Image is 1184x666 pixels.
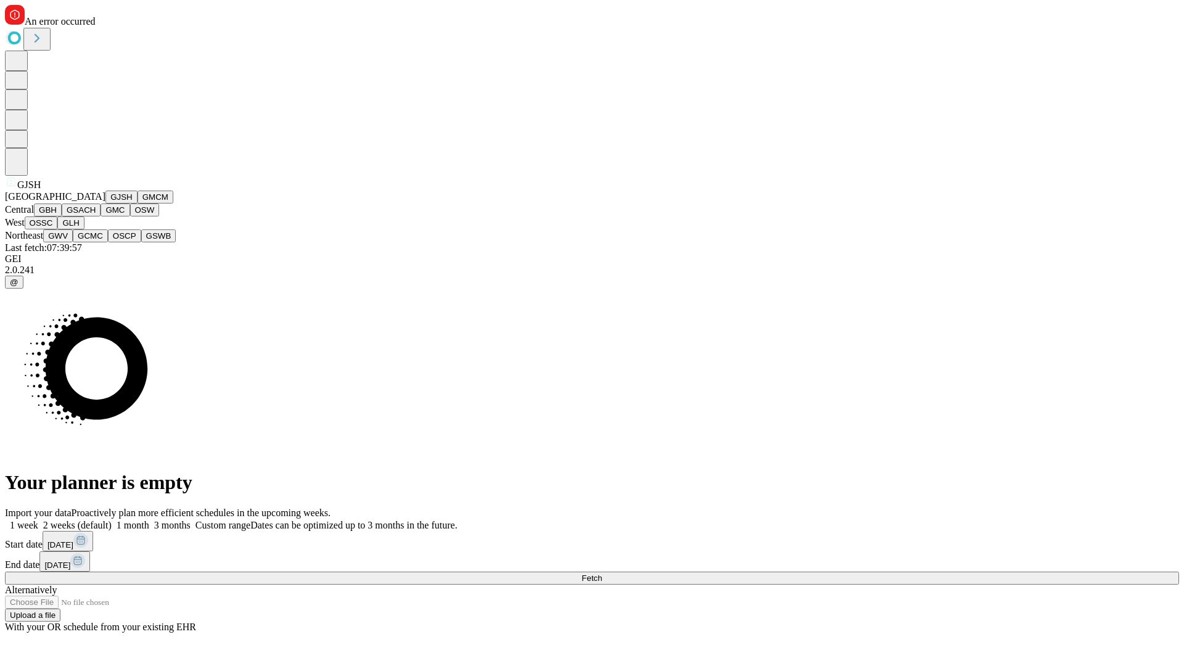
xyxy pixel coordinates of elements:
span: Import your data [5,508,72,518]
button: OSCP [108,229,141,242]
div: 2.0.241 [5,265,1179,276]
button: GMCM [138,191,173,203]
button: [DATE] [39,551,90,572]
span: Custom range [195,520,250,530]
span: An error occurred [25,16,96,27]
button: @ [5,276,23,289]
button: OSW [130,203,160,216]
button: GBH [34,203,62,216]
button: Fetch [5,572,1179,585]
button: GMC [101,203,129,216]
span: Last fetch: 07:39:57 [5,242,82,253]
span: West [5,217,25,228]
div: Start date [5,531,1179,551]
span: 3 months [154,520,191,530]
span: [DATE] [44,561,70,570]
button: Upload a file [5,609,60,622]
span: [GEOGRAPHIC_DATA] [5,191,105,202]
span: Fetch [582,573,602,583]
button: GSWB [141,229,176,242]
button: GWV [43,229,73,242]
button: GCMC [73,229,108,242]
button: GJSH [105,191,138,203]
span: 1 week [10,520,38,530]
span: Proactively plan more efficient schedules in the upcoming weeks. [72,508,331,518]
span: With your OR schedule from your existing EHR [5,622,196,632]
span: Central [5,204,34,215]
span: 1 month [117,520,149,530]
button: GLH [57,216,84,229]
span: Alternatively [5,585,57,595]
h1: Your planner is empty [5,471,1179,494]
span: GJSH [17,179,41,190]
span: 2 weeks (default) [43,520,112,530]
span: Dates can be optimized up to 3 months in the future. [250,520,457,530]
button: GSACH [62,203,101,216]
div: GEI [5,253,1179,265]
button: OSSC [25,216,58,229]
span: Northeast [5,230,43,240]
div: End date [5,551,1179,572]
span: @ [10,277,18,287]
button: [DATE] [43,531,93,551]
span: [DATE] [47,540,73,549]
